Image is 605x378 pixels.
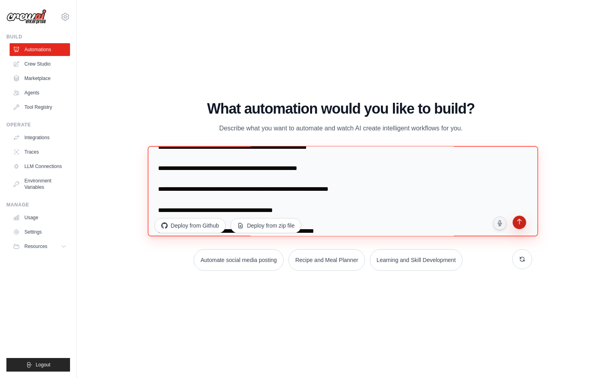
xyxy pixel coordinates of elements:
[150,101,533,117] h1: What automation would you like to build?
[10,174,70,194] a: Environment Variables
[10,160,70,173] a: LLM Connections
[10,72,70,85] a: Marketplace
[230,218,301,233] button: Deploy from zip file
[36,362,50,368] span: Logout
[6,9,46,24] img: Logo
[194,249,284,271] button: Automate social media posting
[370,249,463,271] button: Learning and Skill Development
[10,131,70,144] a: Integrations
[6,122,70,128] div: Operate
[10,211,70,224] a: Usage
[10,226,70,238] a: Settings
[24,243,47,250] span: Resources
[206,123,475,134] p: Describe what you want to automate and watch AI create intelligent workflows for you.
[10,43,70,56] a: Automations
[565,340,605,378] iframe: Chat Widget
[6,358,70,372] button: Logout
[154,218,226,233] button: Deploy from Github
[10,101,70,114] a: Tool Registry
[288,249,365,271] button: Recipe and Meal Planner
[10,146,70,158] a: Traces
[6,34,70,40] div: Build
[10,86,70,99] a: Agents
[10,58,70,70] a: Crew Studio
[6,202,70,208] div: Manage
[10,240,70,253] button: Resources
